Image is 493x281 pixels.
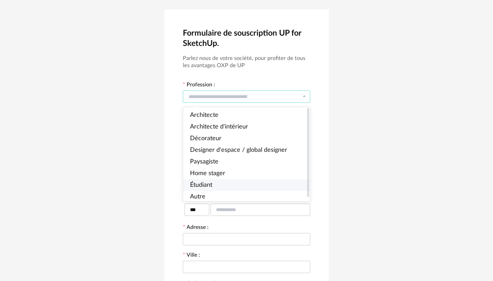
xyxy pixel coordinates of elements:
[183,225,208,232] label: Adresse :
[183,55,310,69] h3: Parlez nous de votre société, pour profiter de tous les avantages OXP de UP
[183,253,200,259] label: Ville :
[190,194,205,200] span: Autre
[190,170,225,176] span: Home stager
[190,182,212,188] span: Étudiant
[190,147,287,153] span: Designer d'espace / global designer
[190,159,218,165] span: Paysagiste
[183,82,215,89] label: Profession :
[190,124,248,130] span: Architecte d'intérieur
[183,28,310,49] h2: Formulaire de souscription UP for SketchUp.
[190,135,222,142] span: Décorateur
[190,112,218,118] span: Architecte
